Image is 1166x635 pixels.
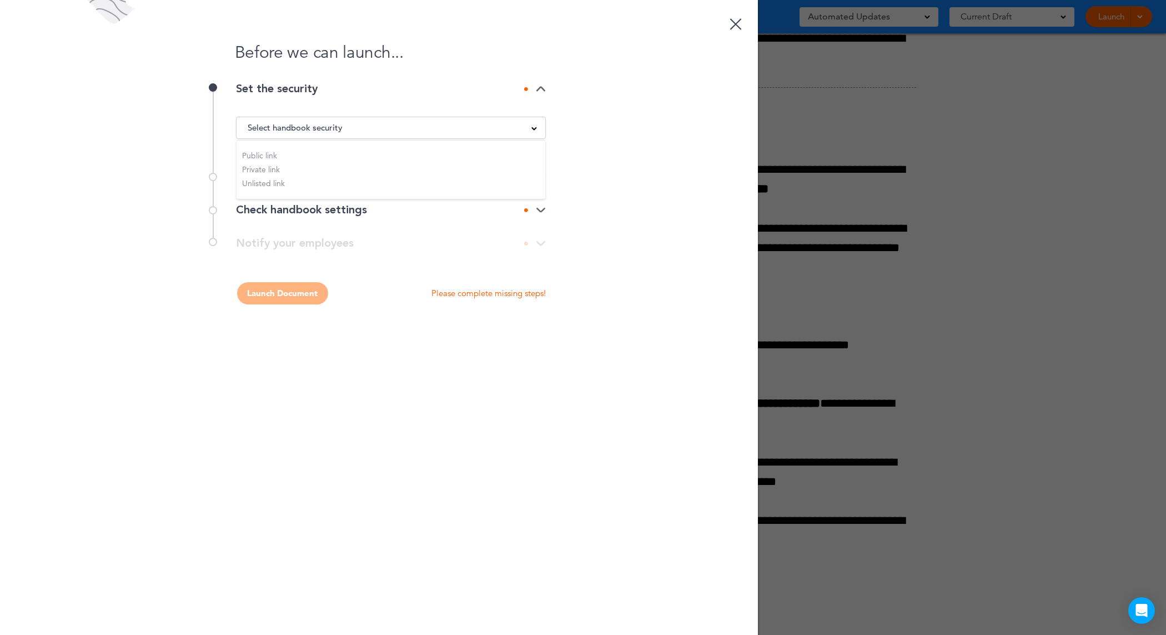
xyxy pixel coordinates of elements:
div: Set the security [236,83,546,94]
p: Please complete missing steps! [431,288,546,299]
li: Unlisted link [237,177,545,191]
img: arrow-down@2x.png [536,207,546,214]
div: Open Intercom Messenger [1128,597,1155,624]
h1: Before we can launch... [213,44,546,61]
div: Give employees access [236,171,546,182]
div: Check handbook settings [236,204,546,216]
img: arrow-down@2x.png [536,86,546,93]
span: Select handbook security [248,120,343,136]
li: Private link [237,163,545,177]
li: Public link [237,149,545,163]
